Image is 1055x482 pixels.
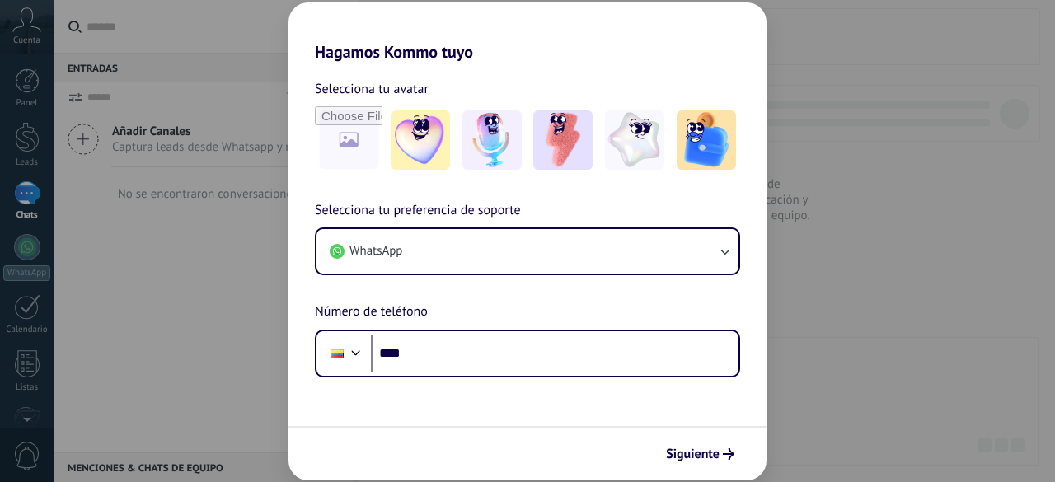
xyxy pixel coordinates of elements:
[315,302,428,323] span: Número de teléfono
[321,336,353,371] div: Ecuador: + 593
[659,440,742,468] button: Siguiente
[288,2,767,62] h2: Hagamos Kommo tuyo
[677,110,736,170] img: -5.jpeg
[315,78,429,100] span: Selecciona tu avatar
[316,229,738,274] button: WhatsApp
[391,110,450,170] img: -1.jpeg
[462,110,522,170] img: -2.jpeg
[315,200,521,222] span: Selecciona tu preferencia de soporte
[349,243,402,260] span: WhatsApp
[533,110,593,170] img: -3.jpeg
[666,448,720,460] span: Siguiente
[605,110,664,170] img: -4.jpeg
